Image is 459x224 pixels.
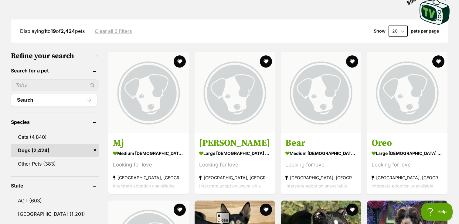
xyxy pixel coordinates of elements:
[260,204,272,216] button: favourite
[372,138,443,149] h3: Oreo
[199,138,270,149] h3: [PERSON_NAME]
[95,28,132,34] a: Clear all 2 filters
[432,55,444,68] button: favourite
[346,204,358,216] button: favourite
[281,133,361,195] a: Bear medium [DEMOGRAPHIC_DATA] Dog Looking for love [GEOGRAPHIC_DATA], [GEOGRAPHIC_DATA] Intersta...
[216,212,229,223] span: Close
[285,161,357,169] div: Looking for love
[11,52,99,60] h3: Refine your search
[372,161,443,169] div: Looking for love
[372,149,443,158] strong: large [DEMOGRAPHIC_DATA] Dog
[61,28,75,34] strong: 2,424
[11,208,99,220] a: [GEOGRAPHIC_DATA] (1,201)
[260,55,272,68] button: favourite
[113,138,184,149] h3: Mj
[367,133,447,195] a: Oreo large [DEMOGRAPHIC_DATA] Dog Looking for love [GEOGRAPHIC_DATA], [GEOGRAPHIC_DATA] Interstat...
[113,149,184,158] strong: medium [DEMOGRAPHIC_DATA] Dog
[199,184,261,189] span: Interstate adoption unavailable
[51,28,56,34] strong: 19
[174,204,186,216] button: favourite
[285,138,357,149] h3: Bear
[11,131,99,143] a: Cats (4,840)
[421,203,453,221] iframe: Help Scout Beacon - Open
[195,133,275,195] a: [PERSON_NAME] large [DEMOGRAPHIC_DATA] Dog Looking for love [GEOGRAPHIC_DATA], [GEOGRAPHIC_DATA] ...
[411,29,439,33] label: pets per page
[372,174,443,182] strong: [GEOGRAPHIC_DATA], [GEOGRAPHIC_DATA]
[11,68,99,73] header: Search for a pet
[199,149,270,158] strong: large [DEMOGRAPHIC_DATA] Dog
[11,144,99,157] a: Dogs (2,424)
[174,55,186,68] button: favourite
[11,119,99,125] header: Species
[11,79,99,91] input: Toby
[113,174,184,182] strong: [GEOGRAPHIC_DATA], [GEOGRAPHIC_DATA]
[285,184,347,189] span: Interstate adoption unavailable
[346,55,358,68] button: favourite
[108,133,189,195] a: Mj medium [DEMOGRAPHIC_DATA] Dog Looking for love [GEOGRAPHIC_DATA], [GEOGRAPHIC_DATA] Interstate...
[285,174,357,182] strong: [GEOGRAPHIC_DATA], [GEOGRAPHIC_DATA]
[199,174,270,182] strong: [GEOGRAPHIC_DATA], [GEOGRAPHIC_DATA]
[11,157,99,170] a: Other Pets (383)
[113,184,175,189] span: Interstate adoption unavailable
[374,29,386,33] span: Show
[20,28,85,34] span: Displaying to of pets
[199,161,270,169] div: Looking for love
[113,161,184,169] div: Looking for love
[44,28,46,34] strong: 1
[11,94,97,106] button: Search
[372,184,433,189] span: Interstate adoption unavailable
[11,183,99,188] header: State
[285,149,357,158] strong: medium [DEMOGRAPHIC_DATA] Dog
[11,194,99,207] a: ACT (603)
